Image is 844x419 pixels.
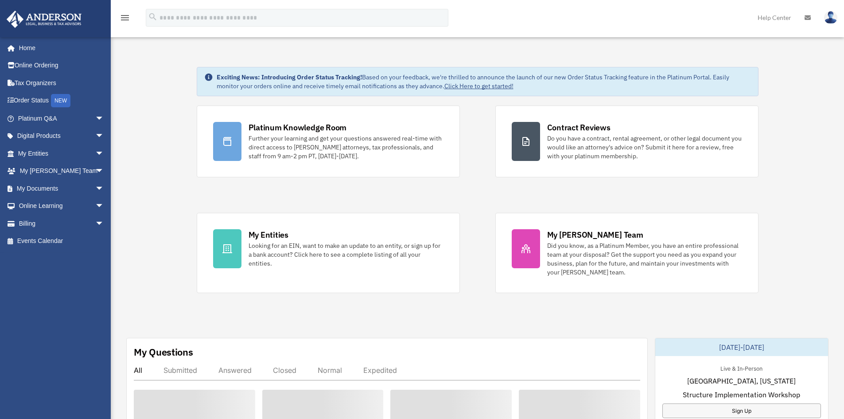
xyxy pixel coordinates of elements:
[6,127,117,145] a: Digital Productsarrow_drop_down
[120,16,130,23] a: menu
[249,229,288,240] div: My Entities
[6,92,117,110] a: Order StatusNEW
[444,82,513,90] a: Click Here to get started!
[217,73,362,81] strong: Exciting News: Introducing Order Status Tracking!
[683,389,800,400] span: Structure Implementation Workshop
[6,57,117,74] a: Online Ordering
[95,145,113,163] span: arrow_drop_down
[95,180,113,198] span: arrow_drop_down
[655,338,828,356] div: [DATE]-[DATE]
[6,162,117,180] a: My [PERSON_NAME] Teamarrow_drop_down
[6,197,117,215] a: Online Learningarrow_drop_down
[495,213,758,293] a: My [PERSON_NAME] Team Did you know, as a Platinum Member, you have an entire professional team at...
[148,12,158,22] i: search
[134,345,193,359] div: My Questions
[547,241,742,277] div: Did you know, as a Platinum Member, you have an entire professional team at your disposal? Get th...
[163,366,197,375] div: Submitted
[662,403,821,418] a: Sign Up
[547,122,611,133] div: Contract Reviews
[273,366,296,375] div: Closed
[495,106,758,177] a: Contract Reviews Do you have a contract, rental agreement, or other legal document you would like...
[547,229,643,240] div: My [PERSON_NAME] Team
[217,73,751,90] div: Based on your feedback, we're thrilled to announce the launch of our new Order Status Tracking fe...
[4,11,84,28] img: Anderson Advisors Platinum Portal
[51,94,70,107] div: NEW
[95,215,113,233] span: arrow_drop_down
[197,213,460,293] a: My Entities Looking for an EIN, want to make an update to an entity, or sign up for a bank accoun...
[6,110,117,127] a: Platinum Q&Aarrow_drop_down
[6,232,117,250] a: Events Calendar
[713,363,770,372] div: Live & In-Person
[6,74,117,92] a: Tax Organizers
[218,366,252,375] div: Answered
[197,106,460,177] a: Platinum Knowledge Room Further your learning and get your questions answered real-time with dire...
[120,12,130,23] i: menu
[95,110,113,128] span: arrow_drop_down
[95,162,113,180] span: arrow_drop_down
[6,180,117,197] a: My Documentsarrow_drop_down
[6,39,113,57] a: Home
[318,366,342,375] div: Normal
[6,145,117,162] a: My Entitiesarrow_drop_down
[249,122,347,133] div: Platinum Knowledge Room
[95,127,113,145] span: arrow_drop_down
[363,366,397,375] div: Expedited
[249,134,443,161] div: Further your learning and get your questions answered real-time with direct access to [PERSON_NAM...
[134,366,142,375] div: All
[95,197,113,215] span: arrow_drop_down
[249,241,443,268] div: Looking for an EIN, want to make an update to an entity, or sign up for a bank account? Click her...
[547,134,742,161] div: Do you have a contract, rental agreement, or other legal document you would like an attorney's ad...
[6,215,117,232] a: Billingarrow_drop_down
[824,11,837,24] img: User Pic
[687,376,796,386] span: [GEOGRAPHIC_DATA], [US_STATE]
